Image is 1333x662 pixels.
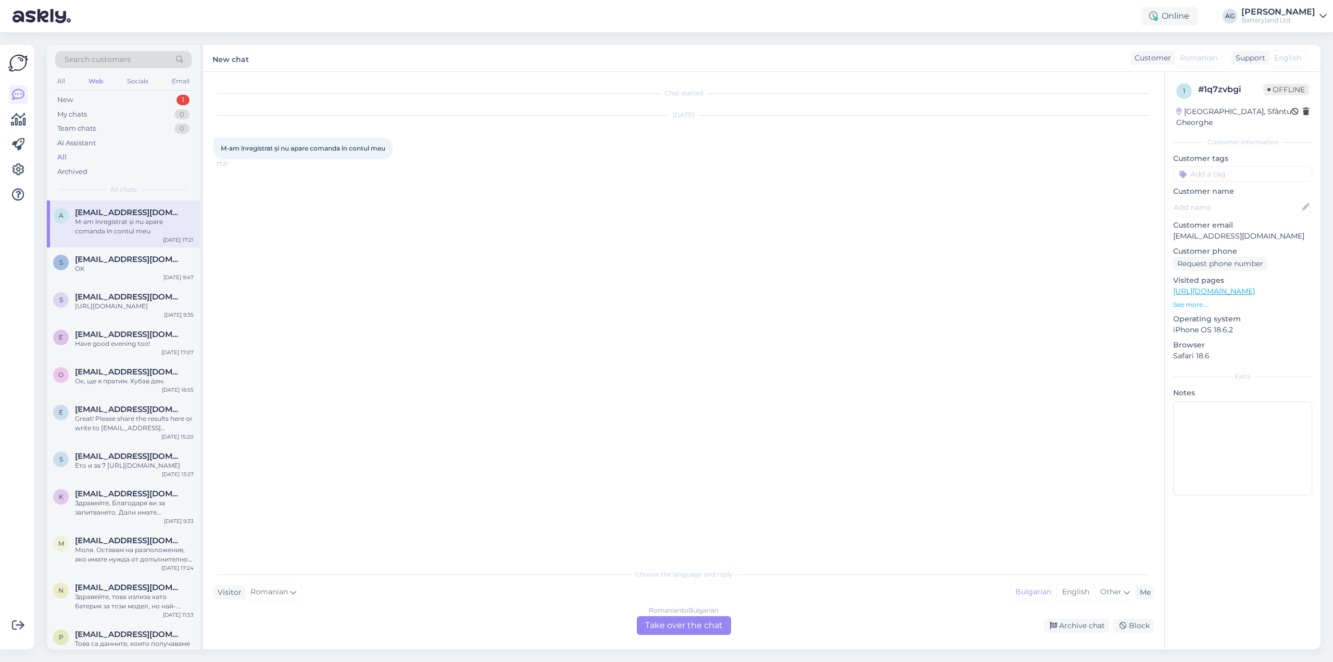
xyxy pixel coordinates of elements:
div: Batteryland Ltd [1241,16,1315,24]
span: stevenhrobb@gmail.com [75,292,183,302]
p: Customer tags [1173,153,1312,164]
span: shop@sonar-bg.com [75,255,183,264]
div: Archive chat [1043,619,1109,633]
div: Bulgarian [1010,584,1057,600]
span: s [59,455,63,463]
p: Customer phone [1173,246,1312,257]
p: Operating system [1173,314,1312,324]
div: Take over the chat [637,616,731,635]
div: [DATE] 15:20 [161,433,194,441]
div: Request phone number [1173,257,1267,271]
span: marsi1969@abv.bg [75,536,183,545]
div: 1 [177,95,190,105]
input: Add name [1174,202,1300,213]
span: slavvii1984@abv.bg [75,452,183,461]
span: Romanian [1180,53,1217,64]
div: [GEOGRAPHIC_DATA], Sfântu Gheorghe [1176,106,1291,128]
p: Safari 18.6 [1173,351,1312,361]
a: [URL][DOMAIN_NAME] [1173,286,1255,296]
div: Здравейте, Благодаря ви за запитването. Дали имате възможност да ни изпратите снимки на вашето ст... [75,498,194,517]
div: Chat started [213,89,1154,98]
p: Notes [1173,388,1312,398]
span: 1 [1183,87,1185,95]
div: English [1057,584,1095,600]
span: p [59,633,64,641]
span: eduardharsing@yahoo.com [75,330,183,339]
span: Romanian [250,586,288,598]
div: AI Assistant [57,138,96,148]
div: 0 [174,109,190,120]
div: Customer [1130,53,1171,64]
span: e [59,408,63,416]
div: [DATE] 17:21 [163,236,194,244]
span: K [59,493,64,501]
div: [DATE] [213,110,1154,120]
p: Customer name [1173,186,1312,197]
div: My chats [57,109,87,120]
div: M-am înregistrat și nu apare comanda în contul meu [75,217,194,236]
div: Моля. Оставам на разположение, ако имате нужда от допълнително съдействие. [75,545,194,564]
div: Great! Please share the results here or write to [EMAIL_ADDRESS][DOMAIN_NAME] [75,414,194,433]
div: [DATE] 9:35 [164,311,194,319]
div: Visitor [213,587,242,598]
span: paradox1914@abv.bg [75,630,183,639]
span: 17:21 [217,160,256,168]
span: naydenovasparuh@gmail.com [75,583,183,592]
div: Choose the language and reply [213,570,1154,579]
div: Socials [125,74,150,88]
div: [DATE] 13:27 [162,470,194,478]
p: See more ... [1173,300,1312,309]
div: AG [1223,9,1237,23]
span: O [58,371,64,379]
div: All [57,152,67,163]
div: Me [1136,587,1151,598]
span: adi_rusu_66@yahoo.com [75,208,183,217]
img: Askly Logo [8,53,28,73]
div: # 1q7zvbgi [1198,83,1263,96]
div: Здравейте, това излиза като батерия за този модел, но най-добре сравнете снимките със вашата ориг... [75,592,194,611]
div: Team chats [57,123,96,134]
p: iPhone OS 18.6.2 [1173,324,1312,335]
div: Block [1113,619,1154,633]
div: Това са данните, които получаваме от Спиди за цените. [75,639,194,658]
div: Romanian to Bulgarian [649,606,719,615]
p: Visited pages [1173,275,1312,286]
label: New chat [212,51,249,65]
span: M-am înregistrat și nu apare comanda în contul meu [221,144,385,152]
div: Have good evening too! [75,339,194,348]
div: [DATE] 17:24 [161,564,194,572]
div: [URL][DOMAIN_NAME] [75,302,194,311]
div: [DATE] 17:07 [161,348,194,356]
div: Online [1141,7,1198,26]
span: Offline [1263,84,1309,95]
span: s [59,296,63,304]
div: [DATE] 9:33 [164,517,194,525]
div: All [55,74,67,88]
span: OPULUCA@GMAIL.COM [75,367,183,377]
span: s [59,258,63,266]
span: a [59,211,64,219]
div: Extra [1173,372,1312,381]
div: Web [86,74,105,88]
input: Add a tag [1173,166,1312,182]
span: Other [1100,587,1122,596]
span: n [58,586,64,594]
p: Customer email [1173,220,1312,231]
span: e [59,333,63,341]
span: eduardharsing@yahoo.com [75,405,183,414]
span: English [1274,53,1301,64]
div: OK [75,264,194,273]
span: Kellerjeremy9@gmail.com [75,489,183,498]
div: Email [170,74,192,88]
div: Ето и за 7 [URL][DOMAIN_NAME] [75,461,194,470]
span: m [58,540,64,547]
div: [PERSON_NAME] [1241,8,1315,16]
a: [PERSON_NAME]Batteryland Ltd [1241,8,1327,24]
p: [EMAIL_ADDRESS][DOMAIN_NAME] [1173,231,1312,242]
span: All chats [110,185,137,194]
div: Support [1231,53,1265,64]
div: Customer information [1173,138,1312,147]
div: Ок, ще я пратим. Хубав ден. [75,377,194,386]
div: [DATE] 9:47 [164,273,194,281]
p: Browser [1173,340,1312,351]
